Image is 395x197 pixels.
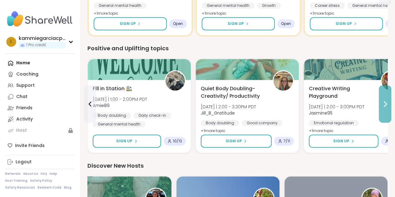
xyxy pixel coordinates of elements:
button: Sign Up [201,135,272,148]
span: Sign Up [120,21,136,27]
div: Body doubling [201,120,239,126]
a: Host Training [5,179,27,183]
span: Sign Up [333,138,349,144]
b: Jasmine95 [309,110,333,116]
div: Coaching [16,71,38,77]
div: General mental health [93,121,146,127]
span: [DATE] | 2:00 - 3:00PM PDT [309,104,364,110]
span: Open [173,21,183,26]
div: Career stress [310,2,345,9]
a: About Us [23,172,38,176]
div: Activity [16,116,33,122]
a: Activity [5,114,75,125]
a: Safety Policy [30,179,52,183]
a: Help [50,172,57,176]
button: Sign Up [310,17,383,30]
span: Sign Up [228,21,244,27]
button: Sign Up [202,17,275,30]
div: Growth [257,2,281,9]
div: Positive and Uplifting topics [87,44,388,53]
span: Creative Writing Playground [309,85,374,100]
span: Sign Up [116,138,132,144]
div: Emotional regulation [309,120,359,126]
div: General mental health [94,2,146,9]
span: Sign Up [336,21,352,27]
a: Host [5,125,75,136]
div: Body doubling [93,112,131,119]
img: Jill_B_Gratitude [274,71,293,91]
span: [DATE] | 2:00 - 3:30PM PDT [201,104,256,110]
div: kammiegarciacpa [19,35,66,42]
a: Support [5,80,75,91]
span: k [10,38,13,46]
div: Support [16,82,35,89]
div: Invite Friends [5,140,75,151]
a: Safety Resources [5,185,35,190]
div: Friends [16,105,32,111]
div: General mental health [202,2,254,9]
span: Sign Up [225,138,242,144]
span: 7 / 11 [284,139,290,144]
button: Sign Up [309,135,378,148]
button: Sign Up [94,17,167,30]
div: Good company [242,120,283,126]
a: Referrals [5,172,21,176]
div: Discover New Hosts [87,161,388,170]
a: Redeem Code [37,185,62,190]
a: Coaching [5,69,75,80]
span: 10 / 12 [173,139,182,144]
div: Host [16,127,27,134]
span: Quiet Body Doubling- Creativity/ Productivity [201,85,266,100]
div: Daily check-in [134,112,171,119]
a: Logout [5,156,75,168]
span: Fill in Station 🚉 [93,85,132,92]
img: Amie89 [165,71,185,91]
span: [DATE] | 1:00 - 2:00PM PDT [93,96,147,102]
img: ShareWell Nav Logo [5,8,75,30]
a: FAQ [41,172,47,176]
a: Friends [5,102,75,114]
a: Blog [64,185,72,190]
button: Sign Up [93,135,161,148]
a: Chat [5,91,75,102]
b: Jill_B_Gratitude [201,110,235,116]
span: Open [281,21,291,26]
b: Amie89 [93,102,110,109]
div: Logout [16,159,32,165]
span: 1 Pro credit [26,42,46,48]
div: Chat [16,94,27,100]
